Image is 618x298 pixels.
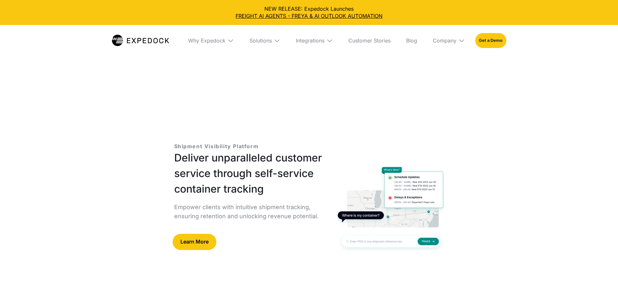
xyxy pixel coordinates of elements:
[296,37,324,44] div: Integrations
[475,33,506,48] a: Get a Demo
[433,37,456,44] div: Company
[343,25,396,56] a: Customer Stories
[244,25,285,56] div: Solutions
[183,25,239,56] div: Why Expedock
[173,234,216,250] a: Learn More
[249,37,272,44] div: Solutions
[5,5,613,20] div: NEW RELEASE: Expedock Launches
[174,203,326,221] p: Empower clients with intuitive shipment tracking, ensuring retention and unlocking revenue potent...
[401,25,422,56] a: Blog
[188,37,225,44] div: Why Expedock
[291,25,338,56] div: Integrations
[428,25,470,56] div: Company
[174,150,326,197] h1: Deliver unparalleled customer service through self-service container tracking
[5,12,613,19] a: FREIGHT AI AGENTS - FREYA & AI OUTLOOK AUTOMATION
[174,142,259,150] p: Shipment Visibility Platform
